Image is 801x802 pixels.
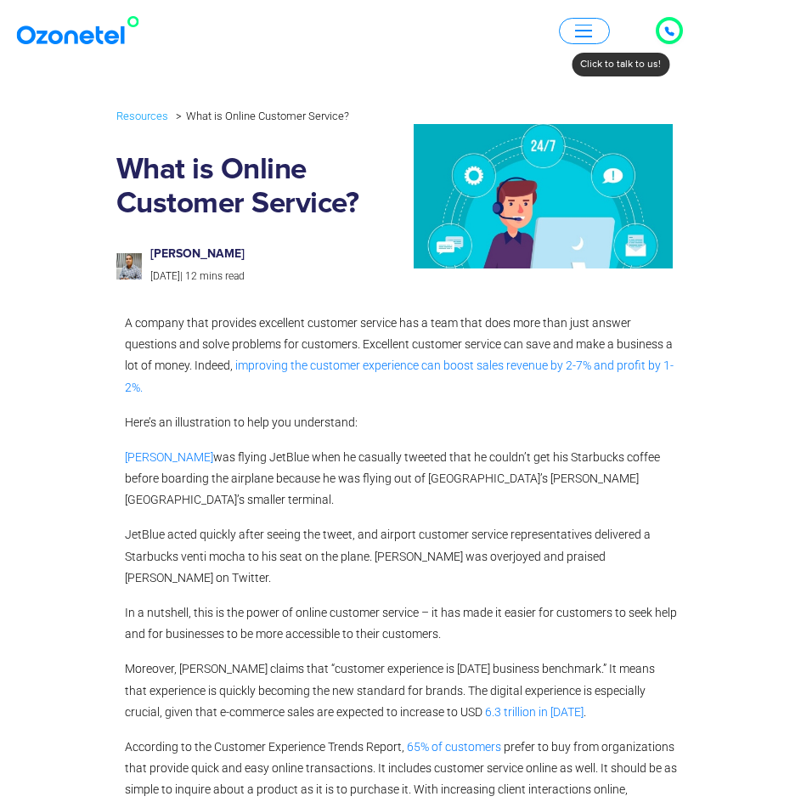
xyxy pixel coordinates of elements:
[125,662,655,718] span: Moreover, [PERSON_NAME] claims that “customer experience is [DATE] business benchmark.” It means ...
[125,450,660,506] span: was flying JetBlue when he casually tweeted that he couldn’t get his Starbucks coffee before boar...
[116,253,143,280] img: prashanth-kancherla_avatar-200x200.jpeg
[125,740,404,754] span: According to the Customer Experience Trends Report,
[485,705,584,719] span: 6.3 trillion in [DATE]
[125,359,674,393] a: improving the customer experience can boost sales revenue by 2-7% and profit by 1-2%.
[116,106,168,126] a: Resources
[125,415,358,429] span: Here’s an illustration to help you understand:
[482,705,584,719] a: 6.3 trillion in [DATE]
[200,270,245,282] span: mins read
[150,268,383,286] p: |
[125,450,213,464] a: [PERSON_NAME]
[584,705,586,719] span: .
[150,270,180,282] span: [DATE]
[116,153,401,221] h1: What is Online Customer Service?
[150,247,383,262] h6: [PERSON_NAME]
[172,105,349,127] li: What is Online Customer Service?
[125,528,651,584] span: JetBlue acted quickly after seeing the tweet, and airport customer service representatives delive...
[125,606,677,641] span: In a nutshell, this is the power of online customer service – it has made it easier for customers...
[404,740,501,754] a: 65% of customers
[407,740,501,754] span: 65% of customers
[125,316,673,372] span: A company that provides excellent customer service has a team that does more than just answer que...
[185,270,197,282] span: 12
